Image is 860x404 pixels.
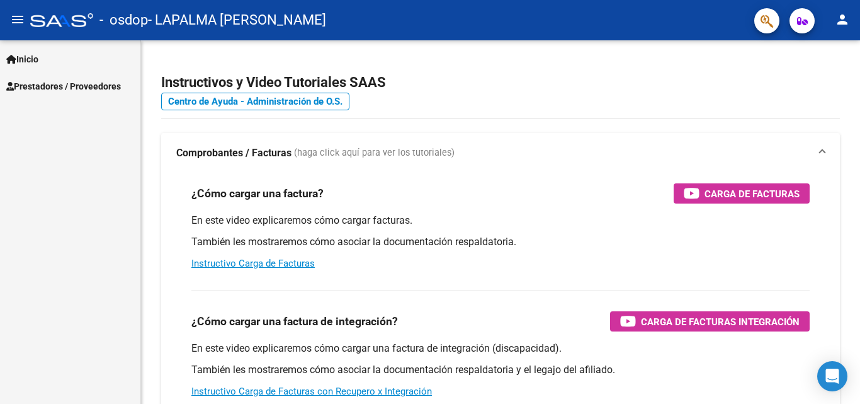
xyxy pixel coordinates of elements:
strong: Comprobantes / Facturas [176,146,291,160]
span: Carga de Facturas [704,186,800,202]
p: En este video explicaremos cómo cargar una factura de integración (discapacidad). [191,342,810,355]
p: También les mostraremos cómo asociar la documentación respaldatoria. [191,235,810,249]
h3: ¿Cómo cargar una factura? [191,185,324,202]
a: Instructivo Carga de Facturas con Recupero x Integración [191,386,432,397]
a: Centro de Ayuda - Administración de O.S. [161,93,349,110]
span: - LAPALMA [PERSON_NAME] [148,6,326,34]
button: Carga de Facturas [674,183,810,204]
span: Inicio [6,52,38,66]
div: Open Intercom Messenger [817,361,847,391]
h3: ¿Cómo cargar una factura de integración? [191,313,398,330]
span: Prestadores / Proveedores [6,79,121,93]
span: (haga click aquí para ver los tutoriales) [294,146,455,160]
mat-icon: menu [10,12,25,27]
h2: Instructivos y Video Tutoriales SAAS [161,71,840,95]
a: Instructivo Carga de Facturas [191,258,315,269]
span: Carga de Facturas Integración [641,314,800,330]
span: - osdop [99,6,148,34]
button: Carga de Facturas Integración [610,311,810,332]
mat-icon: person [835,12,850,27]
p: En este video explicaremos cómo cargar facturas. [191,214,810,228]
p: También les mostraremos cómo asociar la documentación respaldatoria y el legajo del afiliado. [191,363,810,377]
mat-expansion-panel-header: Comprobantes / Facturas (haga click aquí para ver los tutoriales) [161,133,840,173]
